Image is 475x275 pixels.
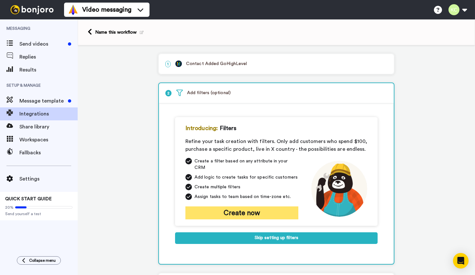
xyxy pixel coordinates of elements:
span: Settings [19,175,78,183]
span: Share library [19,123,78,131]
span: Assign tasks to team based on time-zone etc. [194,193,291,200]
span: Create multiple filters [194,184,240,190]
span: 1 [165,61,171,67]
span: Integrations [19,110,78,118]
span: Send yourself a test [5,211,72,216]
span: Workspaces [19,136,78,144]
img: logo_gohighlevel.png [175,60,182,67]
img: vm-color.svg [68,5,78,15]
div: 1Contact Added GoHighLevel [158,53,394,74]
p: Contact Added GoHighLevel [165,60,387,67]
span: Results [19,66,78,74]
span: 2 [165,90,171,96]
span: 20% [5,205,14,210]
button: Skip setting up filters [175,232,378,244]
span: Send videos [19,40,65,48]
span: Video messaging [82,5,131,14]
div: Name this workflow [95,29,144,36]
span: Create a filter based on any attribute in your CRM [194,158,298,171]
img: mechanic-joro.png [311,161,367,217]
div: Open Intercom Messenger [453,253,469,269]
button: Create now [185,206,298,219]
p: Add filters (optional) [165,90,387,96]
img: filter.svg [176,90,183,96]
div: Refine your task creation with filters. Only add customers who spend $100, purchase a specific pr... [185,137,367,153]
span: Message template [19,97,65,105]
span: Replies [19,53,78,61]
span: Introducing: [185,124,218,133]
span: Collapse menu [29,258,56,263]
span: Fallbacks [19,149,78,157]
span: QUICK START GUIDE [5,197,52,201]
span: Add logic to create tasks for specific customers [194,174,298,181]
img: bj-logo-header-white.svg [8,5,56,14]
span: Filters [220,124,237,133]
button: Collapse menu [17,256,61,265]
